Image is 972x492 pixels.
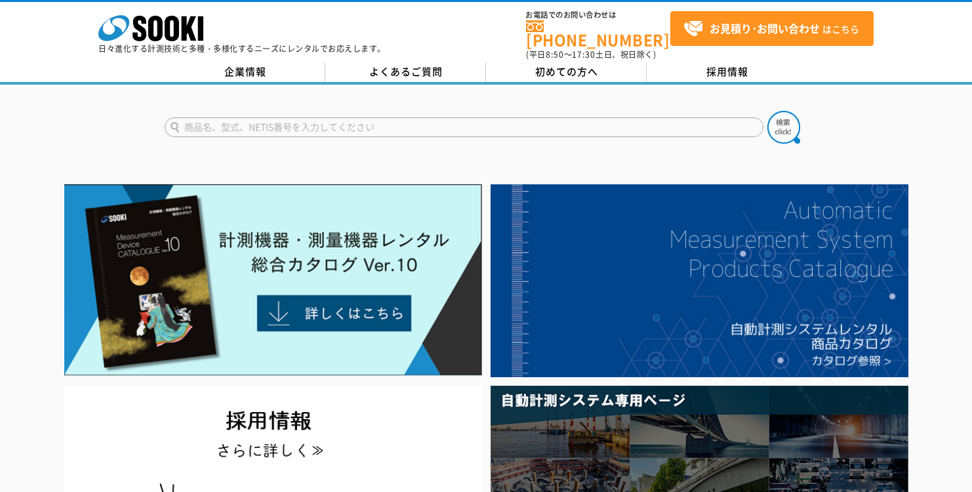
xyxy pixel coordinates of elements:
[710,20,820,36] strong: お見積り･お問い合わせ
[683,19,859,39] span: はこちら
[535,64,598,79] span: 初めての方へ
[526,20,670,47] a: [PHONE_NUMBER]
[64,184,482,376] img: Catalog Ver10
[647,62,807,82] a: 採用情報
[572,49,596,60] span: 17:30
[165,117,763,137] input: 商品名、型式、NETIS番号を入力してください
[98,45,386,52] p: 日々進化する計測技術と多種・多様化するニーズにレンタルでお応えします。
[526,11,670,19] span: お電話でのお問い合わせは
[526,49,656,60] span: (平日 ～ 土日、祝日除く)
[767,111,800,144] img: btn_search.png
[546,49,564,60] span: 8:50
[670,11,874,46] a: お見積り･お問い合わせはこちら
[325,62,486,82] a: よくあるご質問
[486,62,647,82] a: 初めての方へ
[165,62,325,82] a: 企業情報
[491,184,908,377] img: 自動計測システムカタログ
